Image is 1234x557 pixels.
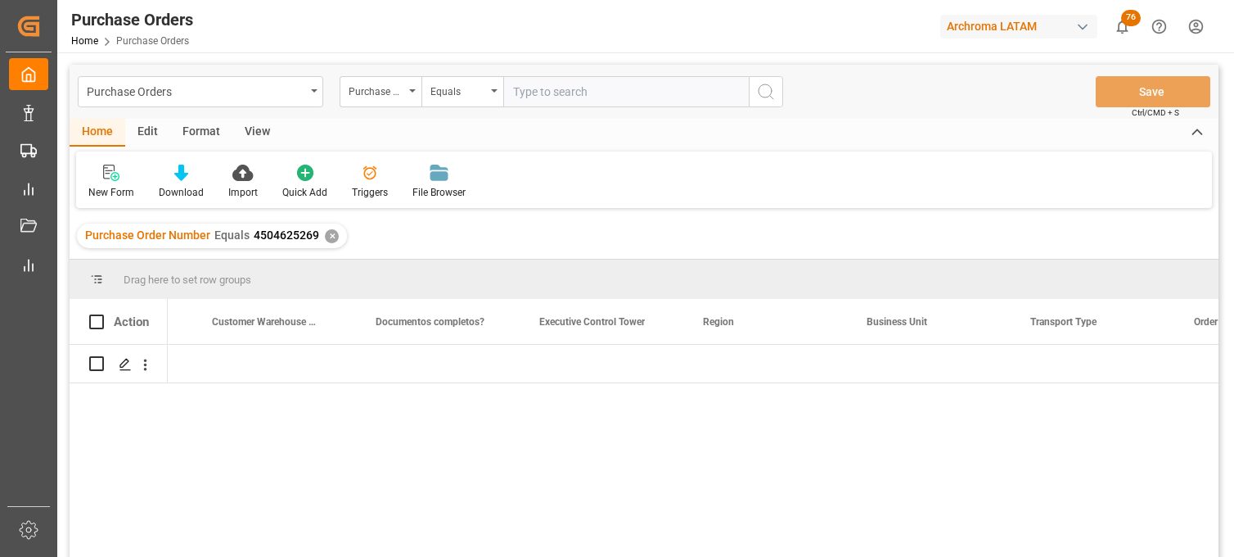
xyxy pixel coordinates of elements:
[349,80,404,99] div: Purchase Order Number
[232,119,282,147] div: View
[88,185,134,200] div: New Form
[212,316,322,328] span: Customer Warehouse Name
[376,316,484,328] span: Documentos completos?
[228,185,258,200] div: Import
[539,316,645,328] span: Executive Control Tower
[214,229,250,242] span: Equals
[412,185,466,200] div: File Browser
[85,229,210,242] span: Purchase Order Number
[124,274,251,286] span: Drag here to set row groups
[1141,8,1178,45] button: Help Center
[71,35,98,47] a: Home
[170,119,232,147] div: Format
[503,76,749,107] input: Type to search
[703,316,734,328] span: Region
[1132,106,1179,119] span: Ctrl/CMD + S
[78,76,323,107] button: open menu
[282,185,327,200] div: Quick Add
[340,76,421,107] button: open menu
[325,229,339,243] div: ✕
[430,80,486,99] div: Equals
[940,15,1097,38] div: Archroma LATAM
[421,76,503,107] button: open menu
[1121,10,1141,26] span: 76
[1104,8,1141,45] button: show 76 new notifications
[749,76,783,107] button: search button
[867,316,927,328] span: Business Unit
[87,80,305,101] div: Purchase Orders
[254,229,319,242] span: 4504625269
[125,119,170,147] div: Edit
[114,315,149,329] div: Action
[352,185,388,200] div: Triggers
[1096,76,1210,107] button: Save
[70,119,125,147] div: Home
[1030,316,1097,328] span: Transport Type
[71,7,193,32] div: Purchase Orders
[940,11,1104,42] button: Archroma LATAM
[159,185,204,200] div: Download
[70,345,168,383] div: Press SPACE to select this row.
